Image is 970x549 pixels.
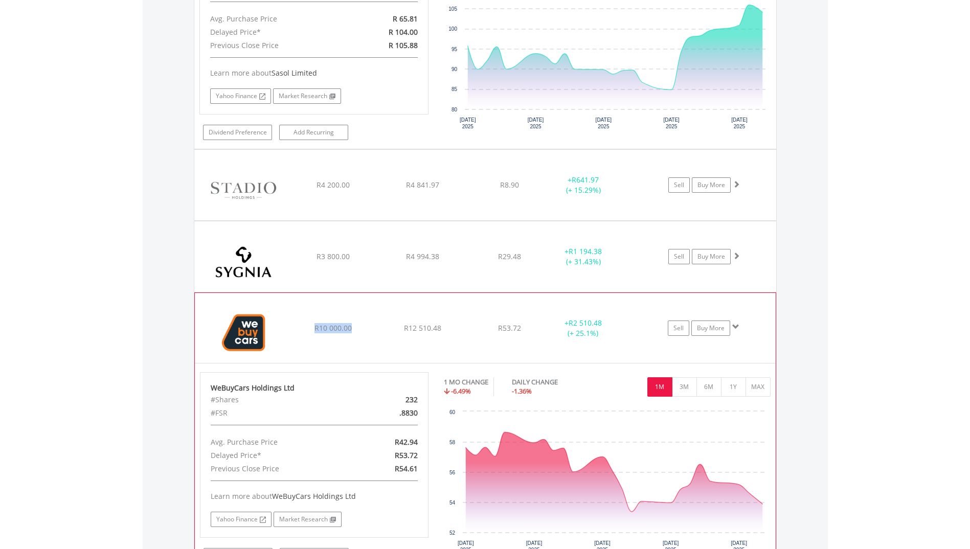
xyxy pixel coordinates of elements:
[203,462,351,475] div: Previous Close Price
[449,530,456,536] text: 52
[451,386,471,396] span: -6.49%
[452,47,458,52] text: 95
[393,14,418,24] span: R 65.81
[406,251,439,261] span: R4 994.38
[395,464,418,473] span: R54.61
[498,251,521,261] span: R29.48
[452,66,458,72] text: 90
[500,180,519,190] span: R8.90
[279,125,348,140] a: Add Recurring
[351,406,425,420] div: .8830
[203,125,272,140] a: Dividend Preference
[274,512,342,527] a: Market Research
[498,323,521,333] span: R53.72
[512,386,532,396] span: -1.36%
[668,177,690,193] a: Sell
[647,377,672,397] button: 1M
[696,377,721,397] button: 6M
[317,251,350,261] span: R3 800.00
[692,249,731,264] a: Buy More
[200,306,288,360] img: EQU.ZA.WBC.png
[202,39,351,52] div: Previous Close Price
[199,163,287,218] img: EQU.ZA.SDO.png
[449,409,456,415] text: 60
[199,234,287,289] img: EQU.ZA.SYG.png
[545,318,621,338] div: + (+ 25.1%)
[203,393,351,406] div: #Shares
[452,107,458,112] text: 80
[389,40,418,50] span: R 105.88
[272,491,356,501] span: WeBuyCars Holdings Ltd
[569,246,602,256] span: R1 194.38
[406,180,439,190] span: R4 841.97
[389,27,418,37] span: R 104.00
[449,500,456,506] text: 54
[351,393,425,406] div: 232
[512,377,594,387] div: DAILY CHANGE
[746,377,771,397] button: MAX
[317,180,350,190] span: R4 200.00
[395,437,418,447] span: R42.94
[663,117,680,129] text: [DATE] 2025
[203,436,351,449] div: Avg. Purchase Price
[211,512,272,527] a: Yahoo Finance
[545,246,622,267] div: + (+ 31.43%)
[668,249,690,264] a: Sell
[569,318,602,328] span: R2 510.48
[672,377,697,397] button: 3M
[314,323,352,333] span: R10 000.00
[404,323,441,333] span: R12 510.48
[595,117,612,129] text: [DATE] 2025
[202,26,351,39] div: Delayed Price*
[211,491,418,501] div: Learn more about
[203,406,351,420] div: #FSR
[691,321,730,336] a: Buy More
[210,88,271,104] a: Yahoo Finance
[448,6,457,12] text: 105
[449,470,456,475] text: 56
[272,68,317,78] span: Sasol Limited
[572,175,599,185] span: R641.97
[273,88,341,104] a: Market Research
[449,440,456,445] text: 58
[731,117,748,129] text: [DATE] 2025
[211,383,418,393] div: WeBuyCars Holdings Ltd
[452,86,458,92] text: 85
[692,177,731,193] a: Buy More
[460,117,476,129] text: [DATE] 2025
[528,117,544,129] text: [DATE] 2025
[668,321,689,336] a: Sell
[395,450,418,460] span: R53.72
[721,377,746,397] button: 1Y
[545,175,622,195] div: + (+ 15.29%)
[444,377,488,387] div: 1 MO CHANGE
[202,12,351,26] div: Avg. Purchase Price
[203,449,351,462] div: Delayed Price*
[210,68,418,78] div: Learn more about
[448,26,457,32] text: 100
